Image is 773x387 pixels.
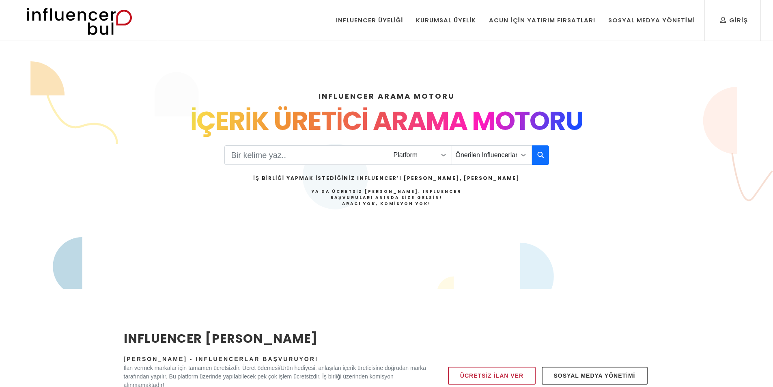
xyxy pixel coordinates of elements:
[489,16,595,25] div: Acun İçin Yatırım Fırsatları
[336,16,403,25] div: Influencer Üyeliği
[554,371,635,381] span: Sosyal Medya Yönetimi
[542,367,648,385] a: Sosyal Medya Yönetimi
[124,356,319,362] span: [PERSON_NAME] - Influencerlar Başvuruyor!
[720,16,748,25] div: Giriş
[253,175,519,182] h2: İş Birliği Yapmak İstediğiniz Influencer’ı [PERSON_NAME], [PERSON_NAME]
[448,367,536,385] a: Ücretsiz İlan Ver
[342,201,431,207] strong: Aracı Yok, Komisyon Yok!
[124,102,650,141] div: İÇERİK ÜRETİCİ ARAMA MOTORU
[124,329,426,348] h2: INFLUENCER [PERSON_NAME]
[253,188,519,207] h4: Ya da Ücretsiz [PERSON_NAME], Influencer Başvuruları Anında Size Gelsin!
[608,16,695,25] div: Sosyal Medya Yönetimi
[124,91,650,102] h4: INFLUENCER ARAMA MOTORU
[224,145,387,165] input: Search
[416,16,476,25] div: Kurumsal Üyelik
[460,371,523,381] span: Ücretsiz İlan Ver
